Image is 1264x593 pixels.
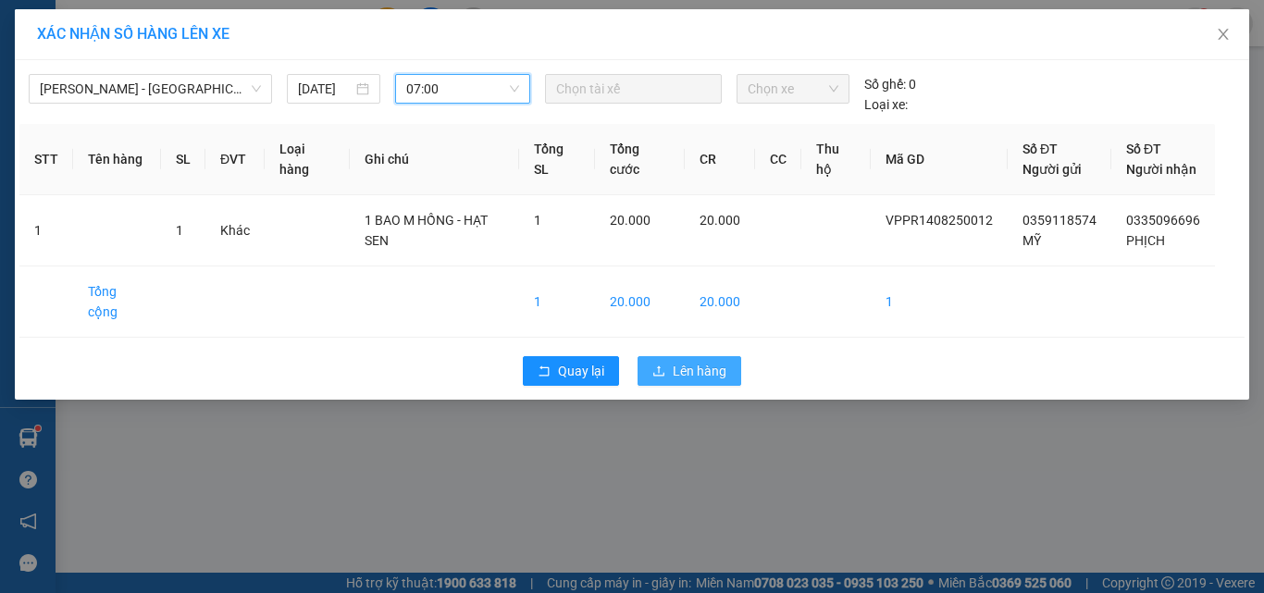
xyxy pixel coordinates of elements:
button: rollbackQuay lại [523,356,619,386]
span: upload [652,364,665,379]
span: 0359118574 [1022,213,1097,228]
th: Tổng SL [519,124,594,195]
span: 1 [534,213,541,228]
b: GỬI : VP [PERSON_NAME] [8,116,308,146]
th: SL [161,124,205,195]
span: Loại xe: [864,94,908,115]
span: phone [106,68,121,82]
th: Tổng cước [595,124,685,195]
span: Chọn xe [748,75,838,103]
th: Mã GD [871,124,1008,195]
button: uploadLên hàng [638,356,741,386]
span: Lên hàng [673,361,726,381]
th: CR [685,124,755,195]
li: 01 [PERSON_NAME] [8,41,353,64]
span: 1 [176,223,183,238]
span: PHỊCH [1126,233,1165,248]
span: 20.000 [610,213,651,228]
div: 0 [864,74,916,94]
td: Tổng cộng [73,266,161,338]
th: ĐVT [205,124,265,195]
span: Phan Rí - Sài Gòn [40,75,261,103]
li: 02523854854 [8,64,353,87]
span: Số ghế: [864,74,906,94]
span: VPPR1408250012 [886,213,993,228]
input: 14/08/2025 [298,79,352,99]
span: environment [106,44,121,59]
button: Close [1197,9,1249,61]
span: 0335096696 [1126,213,1200,228]
th: CC [755,124,801,195]
span: 07:00 [406,75,520,103]
td: 1 [519,266,594,338]
span: 1 BAO M HỒNG - HẠT SEN [365,213,488,248]
span: Người nhận [1126,162,1196,177]
th: Thu hộ [801,124,871,195]
th: STT [19,124,73,195]
td: 1 [871,266,1008,338]
span: Số ĐT [1022,142,1058,156]
td: 1 [19,195,73,266]
span: Quay lại [558,361,604,381]
b: [PERSON_NAME] [106,12,262,35]
th: Ghi chú [350,124,519,195]
span: XÁC NHẬN SỐ HÀNG LÊN XE [37,25,229,43]
td: Khác [205,195,265,266]
span: close [1216,27,1231,42]
span: Số ĐT [1126,142,1161,156]
img: logo.jpg [8,8,101,101]
th: Loại hàng [265,124,350,195]
th: Tên hàng [73,124,161,195]
span: MỸ [1022,233,1041,248]
span: rollback [538,364,551,379]
td: 20.000 [685,266,755,338]
td: 20.000 [595,266,685,338]
span: 20.000 [700,213,740,228]
span: Người gửi [1022,162,1082,177]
